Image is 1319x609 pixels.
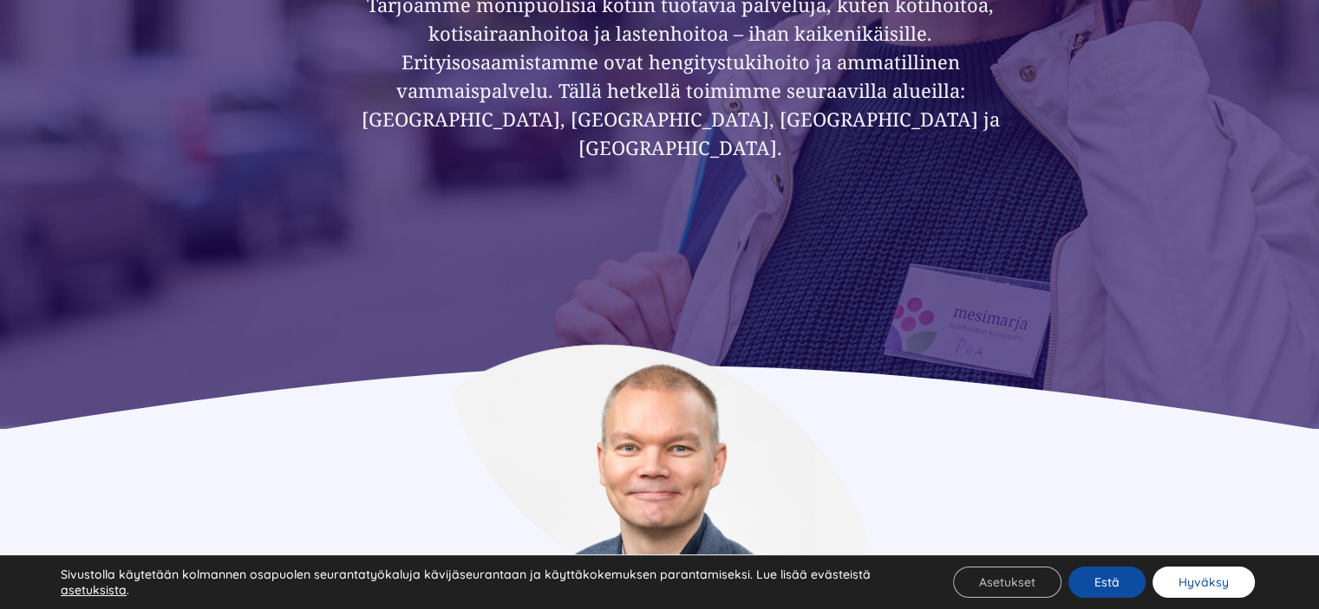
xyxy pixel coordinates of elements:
[61,567,910,598] p: Sivustolla käytetään kolmannen osapuolen seurantatyökaluja kävijäseurantaan ja käyttäkokemuksen p...
[953,567,1061,598] button: Asetukset
[1152,567,1255,598] button: Hyväksy
[61,582,127,598] button: asetuksista
[1068,567,1146,598] button: Estä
